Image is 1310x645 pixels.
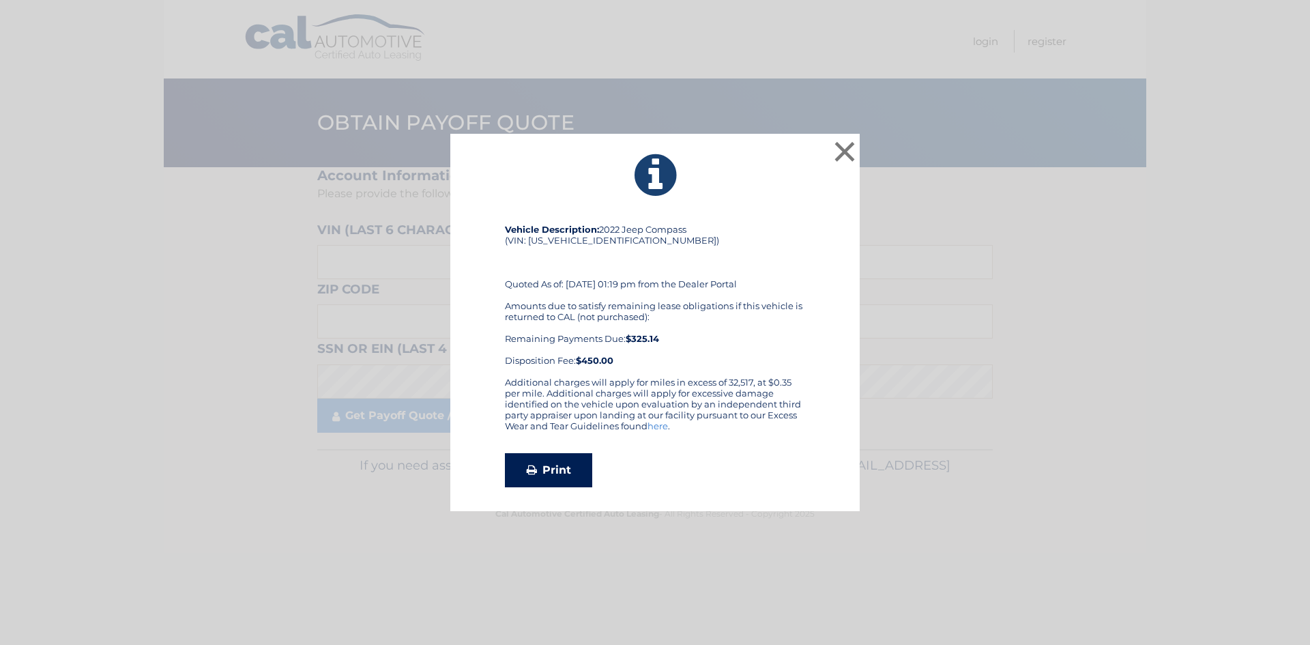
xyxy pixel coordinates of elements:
a: Print [505,453,592,487]
b: $325.14 [626,333,659,344]
strong: $450.00 [576,355,613,366]
div: Amounts due to satisfy remaining lease obligations if this vehicle is returned to CAL (not purcha... [505,300,805,366]
button: × [831,138,858,165]
a: here [647,420,668,431]
div: 2022 Jeep Compass (VIN: [US_VEHICLE_IDENTIFICATION_NUMBER]) Quoted As of: [DATE] 01:19 pm from th... [505,224,805,377]
strong: Vehicle Description: [505,224,599,235]
div: Additional charges will apply for miles in excess of 32,517, at $0.35 per mile. Additional charge... [505,377,805,442]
